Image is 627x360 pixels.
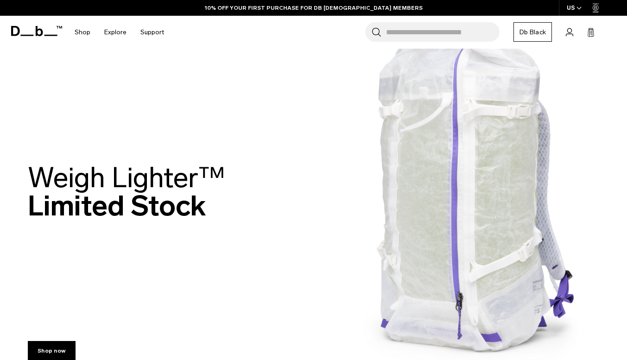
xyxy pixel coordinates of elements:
[28,161,225,195] span: Weigh Lighter™
[28,164,225,220] h2: Limited Stock
[513,22,552,42] a: Db Black
[104,16,127,49] a: Explore
[140,16,164,49] a: Support
[68,16,171,49] nav: Main Navigation
[75,16,90,49] a: Shop
[205,4,423,12] a: 10% OFF YOUR FIRST PURCHASE FOR DB [DEMOGRAPHIC_DATA] MEMBERS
